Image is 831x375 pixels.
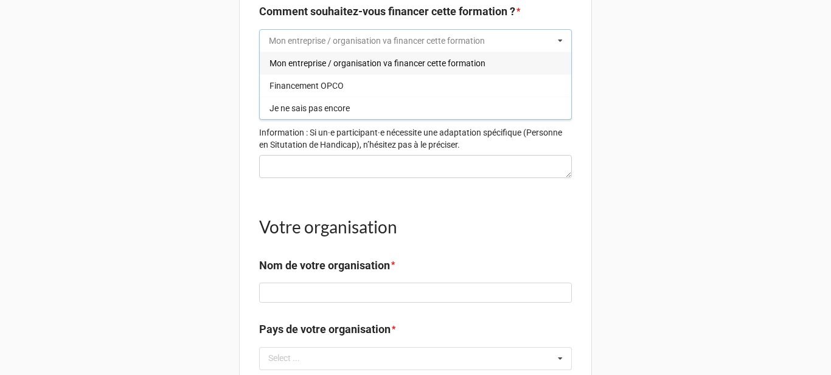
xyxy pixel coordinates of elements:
[269,103,350,113] span: Je ne sais pas encore
[259,257,390,274] label: Nom de votre organisation
[259,3,515,20] label: Comment souhaitez-vous financer cette formation ?
[259,321,391,338] label: Pays de votre organisation
[269,81,344,91] span: Financement OPCO
[259,216,572,238] h1: Votre organisation
[269,58,485,68] span: Mon entreprise / organisation va financer cette formation
[265,351,318,365] div: Select ...
[259,126,572,151] p: Information : Si un·e participant·e nécessite une adaptation spécifique (Personne en Situtation d...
